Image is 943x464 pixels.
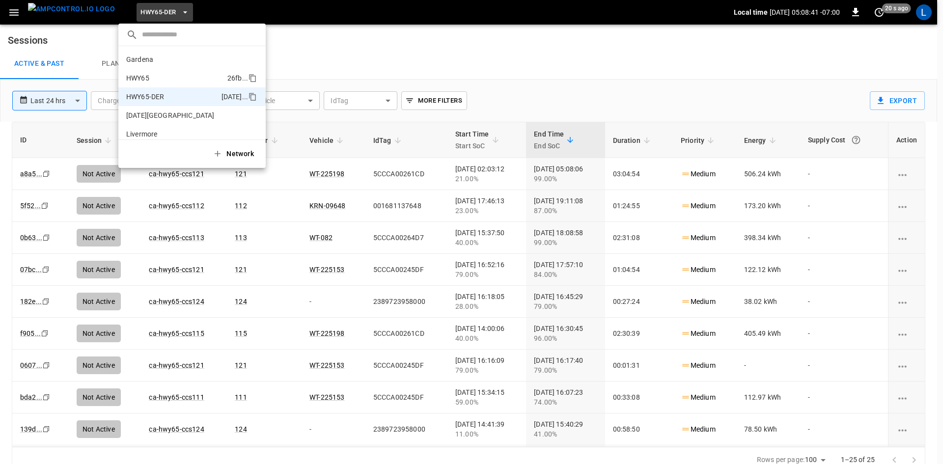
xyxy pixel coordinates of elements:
[248,72,258,84] div: copy
[126,55,222,64] p: Gardena
[126,92,218,102] p: HWY65-DER
[207,144,262,164] button: Network
[126,73,223,83] p: HWY65
[126,129,223,139] p: Livermore
[126,110,223,120] p: [DATE][GEOGRAPHIC_DATA]
[248,91,258,103] div: copy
